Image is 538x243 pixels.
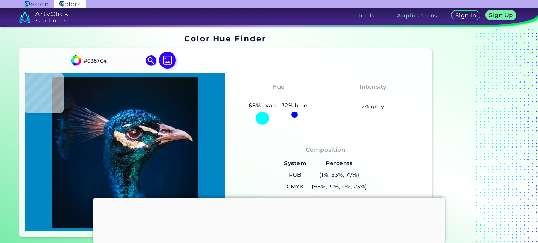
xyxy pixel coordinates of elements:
iframe: Advertisement [434,32,522,240]
img: icon picture [159,52,176,69]
h3: Applications [397,13,438,18]
h5: RGB [282,169,309,181]
h5: System [282,158,309,169]
h3: Tools [358,13,375,18]
h5: Sign Up [490,13,512,18]
h1: Color Hue Finder [184,33,266,44]
h4: Intensity [360,82,386,92]
h5: 68% cyan [246,101,279,110]
h4: Composition [306,145,345,155]
a: Sign Up [487,11,515,20]
h3: Vibrant [358,93,388,101]
h5: (98%, 31%, 0%, 23%) [309,181,370,193]
h5: CMYK [282,181,309,193]
h5: Percents [309,158,370,169]
img: logo_artyclick_colors_white.svg [19,10,68,23]
h5: Sign In [456,13,475,18]
img: icon search [146,55,156,66]
img: img_pavlin.jpg [28,77,222,228]
h5: 2% grey [361,102,384,111]
input: type color.. [81,56,146,65]
h3: Bluish Cyan [255,93,301,101]
a: Sign In [453,11,479,20]
iframe: Advertisement [93,198,445,241]
img: ArtyClick Design logo [25,1,48,7]
h5: (1%, 53%, 77%) [309,169,370,181]
h4: Hue [272,82,284,92]
h5: 32% blue [279,101,310,110]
